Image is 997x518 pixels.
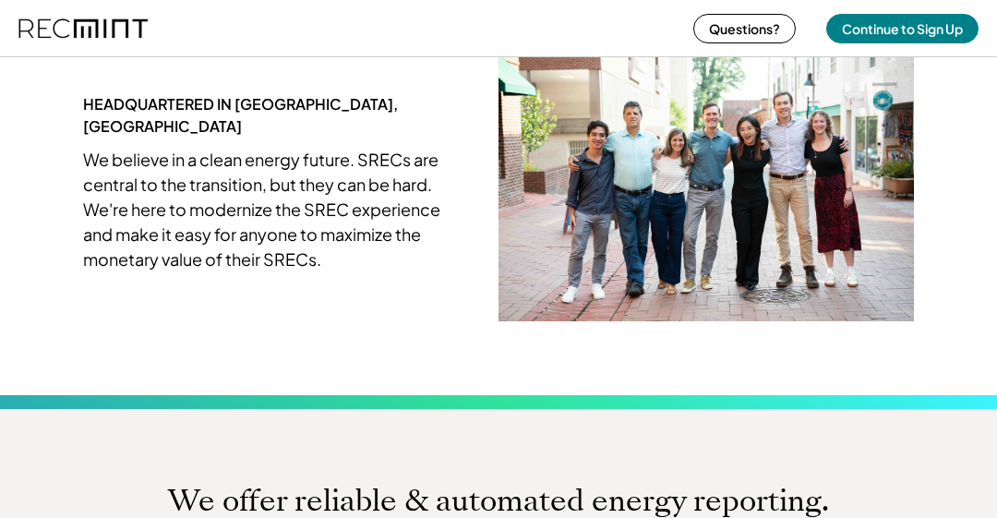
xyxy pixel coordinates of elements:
img: recmint-logotype%403x%20%281%29.jpeg [18,4,148,53]
div: HEADQUARTERED IN [GEOGRAPHIC_DATA], [GEOGRAPHIC_DATA] [83,93,443,138]
img: RECmint-104.jpg [498,44,914,321]
button: Continue to Sign Up [826,14,979,43]
button: Questions? [693,14,796,43]
div: We believe in a clean energy future. SRECs are central to the transition, but they can be hard. W... [83,147,443,271]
